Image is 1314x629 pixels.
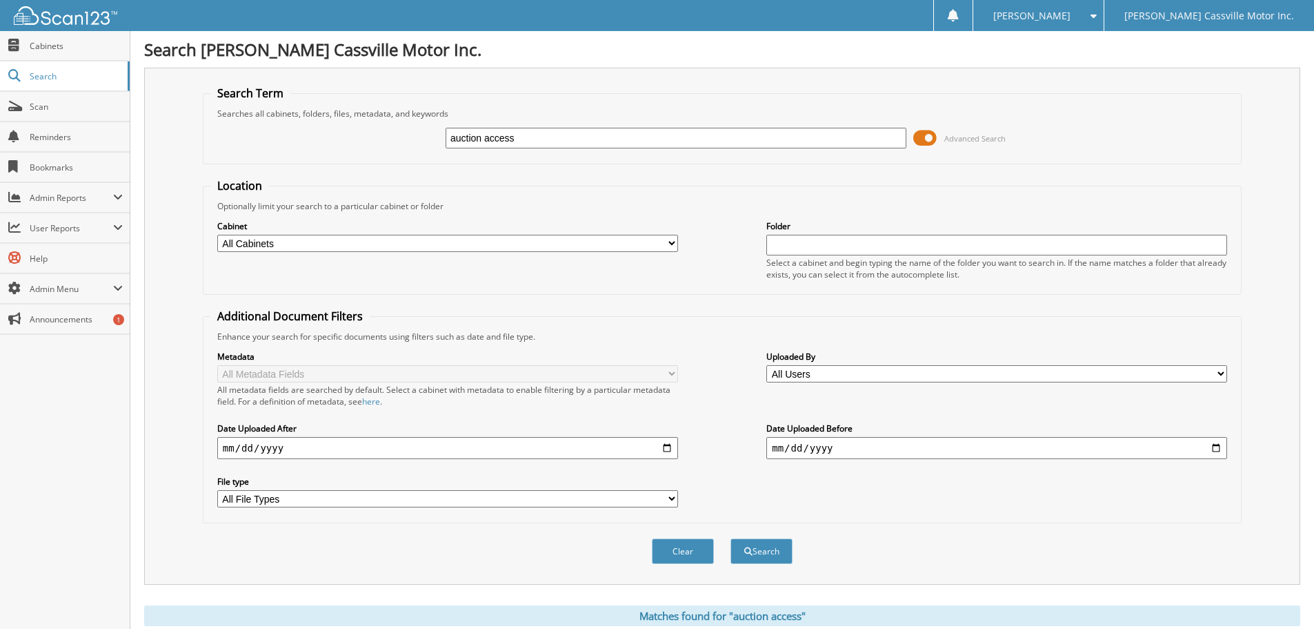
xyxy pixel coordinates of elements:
label: File type [217,476,678,487]
span: Announcements [30,313,123,325]
button: Search [730,539,793,564]
input: start [217,437,678,459]
div: Searches all cabinets, folders, files, metadata, and keywords [210,108,1234,119]
span: User Reports [30,222,113,234]
span: Cabinets [30,40,123,52]
div: All metadata fields are searched by default. Select a cabinet with metadata to enable filtering b... [217,384,678,407]
label: Metadata [217,351,678,362]
span: Admin Menu [30,283,113,295]
div: Optionally limit your search to a particular cabinet or folder [210,200,1234,212]
input: end [766,437,1227,459]
span: [PERSON_NAME] Cassville Motor Inc. [1124,12,1294,20]
span: Bookmarks [30,162,123,173]
label: Uploaded By [766,351,1227,362]
div: Matches found for "auction access" [144,606,1300,626]
span: Admin Reports [30,192,113,204]
legend: Additional Document Filters [210,309,370,324]
span: Scan [30,101,123,113]
img: scan123-logo-white.svg [14,6,117,25]
span: Reminders [30,131,123,143]
label: Cabinet [217,220,678,232]
span: Search [30,70,121,82]
label: Date Uploaded After [217,423,678,434]
div: 1 [113,314,124,325]
div: Select a cabinet and begin typing the name of the folder you want to search in. If the name match... [766,257,1227,280]
a: here [362,396,380,407]
span: Help [30,253,123,264]
button: Clear [652,539,714,564]
span: Advanced Search [944,133,1006,144]
label: Folder [766,220,1227,232]
label: Date Uploaded Before [766,423,1227,434]
legend: Search Term [210,86,290,101]
span: [PERSON_NAME] [993,12,1071,20]
legend: Location [210,178,269,193]
div: Enhance your search for specific documents using filters such as date and file type. [210,331,1234,342]
h1: Search [PERSON_NAME] Cassville Motor Inc. [144,38,1300,61]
